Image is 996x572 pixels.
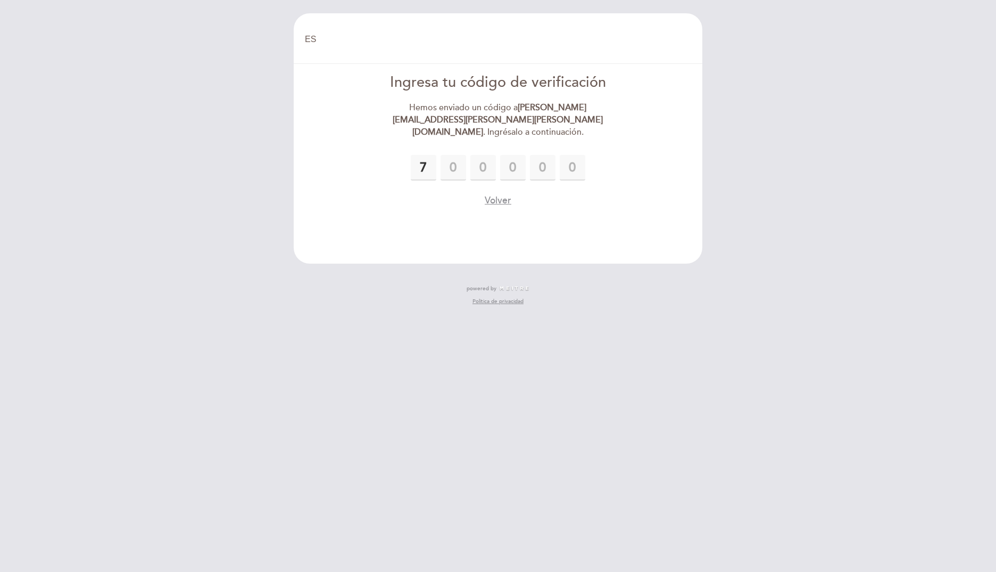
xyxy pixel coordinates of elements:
[485,194,511,207] button: Volver
[530,155,555,181] input: 0
[467,285,529,292] a: powered by
[472,298,524,305] a: Política de privacidad
[441,155,466,181] input: 0
[560,155,585,181] input: 0
[411,155,436,181] input: 0
[499,286,529,291] img: MEITRE
[393,102,603,137] strong: [PERSON_NAME][EMAIL_ADDRESS][PERSON_NAME][PERSON_NAME][DOMAIN_NAME]
[500,155,526,181] input: 0
[470,155,496,181] input: 0
[376,72,620,93] div: Ingresa tu código de verificación
[467,285,496,292] span: powered by
[376,102,620,138] div: Hemos enviado un código a . Ingrésalo a continuación.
